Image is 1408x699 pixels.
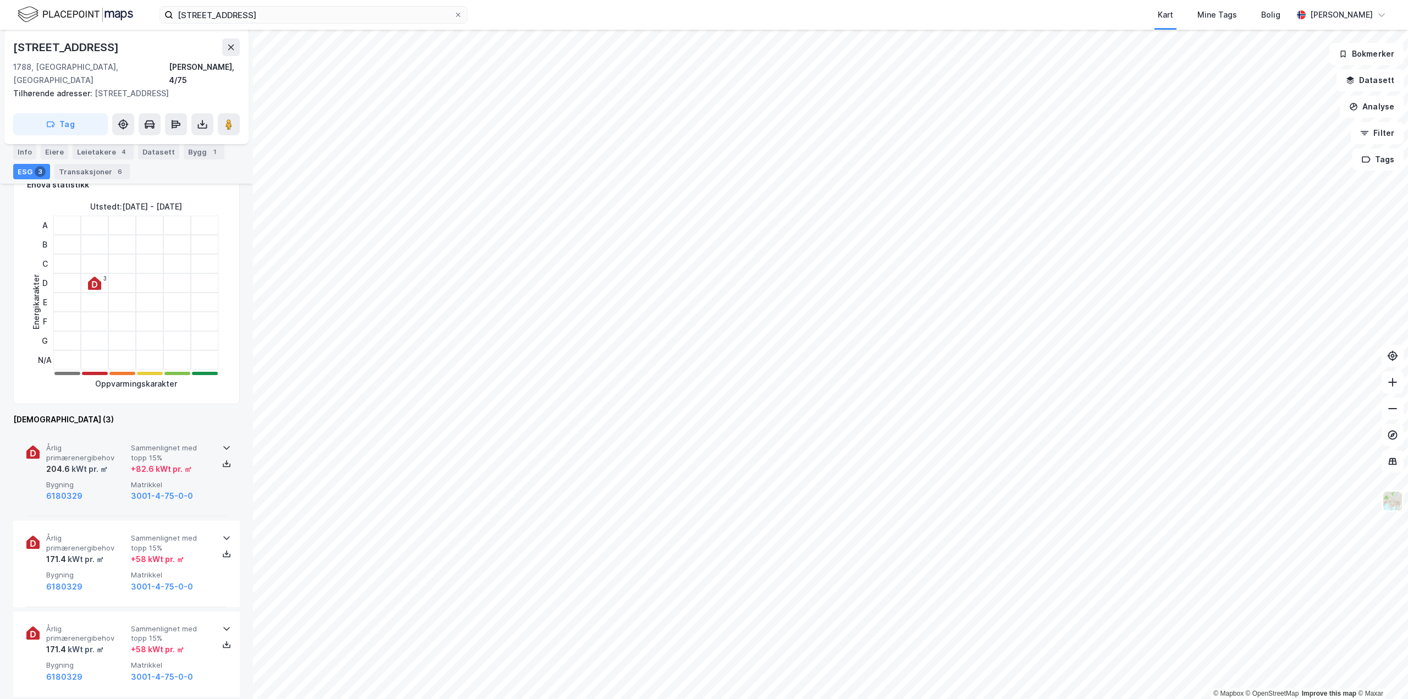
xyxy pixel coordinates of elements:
[46,624,127,643] span: Årlig primærenergibehov
[38,312,52,331] div: F
[46,443,127,463] span: Årlig primærenergibehov
[1352,148,1404,170] button: Tags
[184,144,224,159] div: Bygg
[103,275,107,282] div: 3
[66,643,104,656] div: kWt pr. ㎡
[1340,96,1404,118] button: Analyse
[38,293,52,312] div: E
[13,87,231,100] div: [STREET_ADDRESS]
[41,144,68,159] div: Eiere
[38,350,52,370] div: N/A
[90,200,182,213] div: Utstedt : [DATE] - [DATE]
[46,670,82,684] button: 6180329
[131,443,211,463] span: Sammenlignet med topp 15%
[13,413,240,426] div: [DEMOGRAPHIC_DATA] (3)
[46,553,104,566] div: 171.4
[1261,8,1280,21] div: Bolig
[131,533,211,553] span: Sammenlignet med topp 15%
[131,624,211,643] span: Sammenlignet med topp 15%
[114,166,125,177] div: 6
[13,164,50,179] div: ESG
[209,146,220,157] div: 1
[46,463,108,476] div: 204.6
[46,661,127,670] span: Bygning
[1329,43,1404,65] button: Bokmerker
[1351,122,1404,144] button: Filter
[1213,690,1244,697] a: Mapbox
[13,38,121,56] div: [STREET_ADDRESS]
[1336,69,1404,91] button: Datasett
[38,254,52,273] div: C
[13,60,169,87] div: 1788, [GEOGRAPHIC_DATA], [GEOGRAPHIC_DATA]
[131,570,211,580] span: Matrikkel
[1353,646,1408,699] iframe: Chat Widget
[131,643,184,656] div: + 58 kWt pr. ㎡
[46,533,127,553] span: Årlig primærenergibehov
[131,661,211,670] span: Matrikkel
[1382,491,1403,511] img: Z
[38,235,52,254] div: B
[169,60,240,87] div: [PERSON_NAME], 4/75
[131,580,193,593] button: 3001-4-75-0-0
[46,480,127,489] span: Bygning
[13,89,95,98] span: Tilhørende adresser:
[131,489,193,503] button: 3001-4-75-0-0
[38,331,52,350] div: G
[131,480,211,489] span: Matrikkel
[46,580,82,593] button: 6180329
[73,144,134,159] div: Leietakere
[46,489,82,503] button: 6180329
[54,164,130,179] div: Transaksjoner
[1197,8,1237,21] div: Mine Tags
[13,113,108,135] button: Tag
[1246,690,1299,697] a: OpenStreetMap
[46,643,104,656] div: 171.4
[131,463,192,476] div: + 82.6 kWt pr. ㎡
[38,273,52,293] div: D
[131,553,184,566] div: + 58 kWt pr. ㎡
[118,146,129,157] div: 4
[131,670,193,684] button: 3001-4-75-0-0
[1302,690,1356,697] a: Improve this map
[46,570,127,580] span: Bygning
[66,553,104,566] div: kWt pr. ㎡
[13,144,36,159] div: Info
[30,274,43,329] div: Energikarakter
[27,178,89,191] div: Enova statistikk
[18,5,133,24] img: logo.f888ab2527a4732fd821a326f86c7f29.svg
[38,216,52,235] div: A
[138,144,179,159] div: Datasett
[1353,646,1408,699] div: Kontrollprogram for chat
[70,463,108,476] div: kWt pr. ㎡
[173,7,454,23] input: Søk på adresse, matrikkel, gårdeiere, leietakere eller personer
[1158,8,1173,21] div: Kart
[35,166,46,177] div: 3
[95,377,177,390] div: Oppvarmingskarakter
[1310,8,1373,21] div: [PERSON_NAME]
